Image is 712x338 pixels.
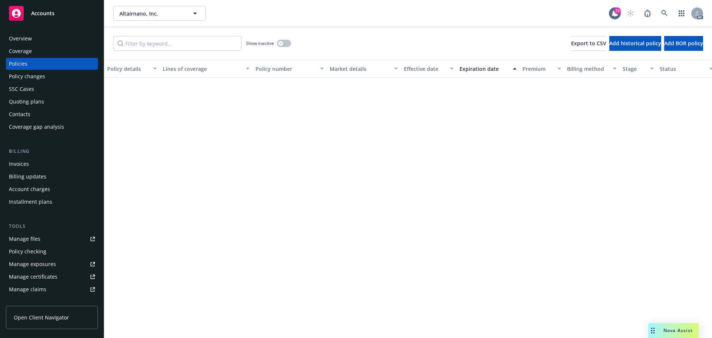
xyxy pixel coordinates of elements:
a: Contacts [6,108,98,120]
a: Accounts [6,3,98,24]
div: Drag to move [648,323,657,338]
span: Show inactive [246,40,274,46]
span: Open Client Navigator [14,314,69,321]
div: Manage BORs [9,296,44,308]
button: Premium [520,60,564,78]
span: Add BOR policy [664,40,703,47]
div: Policy details [107,65,149,73]
button: Policy details [104,60,160,78]
a: Installment plans [6,196,98,208]
div: Market details [330,65,390,73]
input: Filter by keyword... [113,36,241,51]
a: Report a Bug [640,6,655,21]
div: Manage files [9,233,40,245]
div: Billing method [567,65,609,73]
div: 72 [614,7,621,14]
span: Accounts [31,10,55,16]
div: Policies [9,58,27,70]
a: Search [657,6,672,21]
button: Market details [327,60,401,78]
a: Invoices [6,158,98,170]
span: Add historical policy [609,40,661,47]
div: Status [660,65,705,73]
a: Policies [6,58,98,70]
button: Billing method [564,60,620,78]
div: Manage certificates [9,271,57,283]
button: Effective date [401,60,456,78]
div: Tools [6,223,98,230]
a: Manage BORs [6,296,98,308]
span: Export to CSV [571,40,606,47]
a: Account charges [6,183,98,195]
button: Policy number [253,60,327,78]
span: Nova Assist [663,327,693,334]
a: Policy checking [6,246,98,257]
div: Billing [6,148,98,155]
button: Stage [620,60,657,78]
a: Manage files [6,233,98,245]
div: Policy number [256,65,316,73]
div: Effective date [404,65,445,73]
button: Altairnano, Inc. [113,6,206,21]
div: Contacts [9,108,30,120]
div: Billing updates [9,171,46,183]
a: Overview [6,33,98,45]
div: Installment plans [9,196,52,208]
a: Manage claims [6,283,98,295]
a: SSC Cases [6,83,98,95]
button: Lines of coverage [160,60,253,78]
a: Manage exposures [6,258,98,270]
div: Policy checking [9,246,46,257]
div: Coverage [9,45,32,57]
a: Billing updates [6,171,98,183]
button: Expiration date [456,60,520,78]
a: Manage certificates [6,271,98,283]
div: Expiration date [459,65,508,73]
div: Coverage gap analysis [9,121,64,133]
div: Manage claims [9,283,46,295]
div: SSC Cases [9,83,34,95]
div: Premium [523,65,553,73]
div: Policy changes [9,70,45,82]
a: Start snowing [623,6,638,21]
div: Account charges [9,183,50,195]
div: Invoices [9,158,29,170]
div: Lines of coverage [163,65,241,73]
a: Quoting plans [6,96,98,108]
a: Coverage gap analysis [6,121,98,133]
button: Add BOR policy [664,36,703,51]
a: Switch app [674,6,689,21]
span: Altairnano, Inc. [119,10,184,17]
button: Nova Assist [648,323,699,338]
div: Overview [9,33,32,45]
button: Add historical policy [609,36,661,51]
div: Manage exposures [9,258,56,270]
a: Coverage [6,45,98,57]
div: Stage [623,65,646,73]
button: Export to CSV [571,36,606,51]
div: Quoting plans [9,96,44,108]
a: Policy changes [6,70,98,82]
